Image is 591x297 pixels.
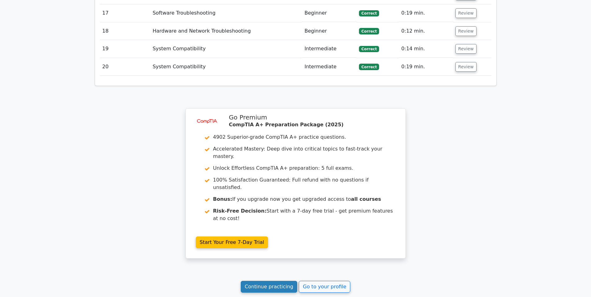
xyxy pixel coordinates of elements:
button: Review [455,8,477,18]
td: 20 [100,58,150,76]
td: 18 [100,22,150,40]
button: Review [455,26,477,36]
td: System Compatibility [150,40,302,58]
a: Go to your profile [299,281,350,293]
td: System Compatibility [150,58,302,76]
span: Correct [359,10,379,16]
button: Review [455,62,477,72]
td: 0:19 min. [399,4,453,22]
button: Review [455,44,477,54]
td: Beginner [302,22,356,40]
td: 17 [100,4,150,22]
span: Correct [359,46,379,52]
td: 0:12 min. [399,22,453,40]
td: Intermediate [302,40,356,58]
a: Continue practicing [241,281,298,293]
a: Start Your Free 7-Day Trial [196,236,268,248]
td: 0:19 min. [399,58,453,76]
td: 19 [100,40,150,58]
span: Correct [359,64,379,70]
td: Intermediate [302,58,356,76]
td: Beginner [302,4,356,22]
span: Correct [359,28,379,34]
td: Software Troubleshooting [150,4,302,22]
td: Hardware and Network Troubleshooting [150,22,302,40]
td: 0:14 min. [399,40,453,58]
